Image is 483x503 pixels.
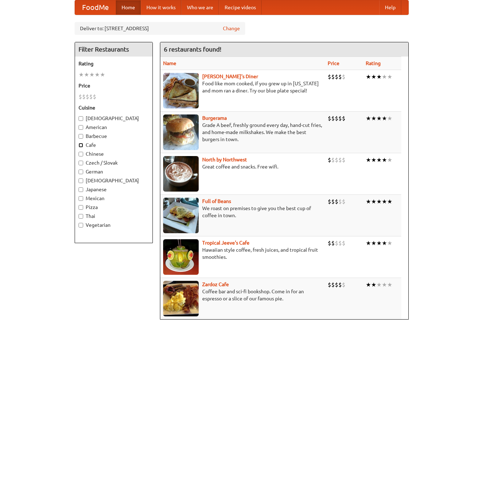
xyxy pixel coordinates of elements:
[79,143,83,148] input: Cafe
[328,114,331,122] li: $
[79,150,149,157] label: Chinese
[331,114,335,122] li: $
[75,22,245,35] div: Deliver to: [STREET_ADDRESS]
[202,157,247,162] a: North by Northwest
[328,239,331,247] li: $
[79,187,83,192] input: Japanese
[338,73,342,81] li: $
[342,73,345,81] li: $
[79,82,149,89] h5: Price
[219,0,262,15] a: Recipe videos
[335,198,338,205] li: $
[331,281,335,289] li: $
[338,198,342,205] li: $
[202,115,227,121] a: Burgerama
[164,46,221,53] ng-pluralize: 6 restaurants found!
[371,156,376,164] li: ★
[79,196,83,201] input: Mexican
[79,214,83,219] input: Thai
[79,93,82,101] li: $
[371,114,376,122] li: ★
[366,156,371,164] li: ★
[163,205,322,219] p: We roast on premises to give you the best cup of coffee in town.
[338,239,342,247] li: $
[342,239,345,247] li: $
[335,281,338,289] li: $
[141,0,181,15] a: How it works
[79,133,149,140] label: Barbecue
[382,73,387,81] li: ★
[366,114,371,122] li: ★
[163,122,322,143] p: Grade A beef, freshly ground every day, hand-cut fries, and home-made milkshakes. We make the bes...
[371,281,376,289] li: ★
[202,74,258,79] a: [PERSON_NAME]'s Diner
[93,93,96,101] li: $
[79,116,83,121] input: [DEMOGRAPHIC_DATA]
[79,115,149,122] label: [DEMOGRAPHIC_DATA]
[366,281,371,289] li: ★
[382,281,387,289] li: ★
[79,161,83,165] input: Czech / Slovak
[342,156,345,164] li: $
[376,114,382,122] li: ★
[79,159,149,166] label: Czech / Slovak
[376,156,382,164] li: ★
[79,134,83,139] input: Barbecue
[202,282,229,287] a: Zardoz Cafe
[379,0,401,15] a: Help
[338,114,342,122] li: $
[163,60,176,66] a: Name
[342,281,345,289] li: $
[387,156,392,164] li: ★
[342,114,345,122] li: $
[79,204,149,211] label: Pizza
[79,141,149,149] label: Cafe
[328,281,331,289] li: $
[338,281,342,289] li: $
[387,198,392,205] li: ★
[79,60,149,67] h5: Rating
[181,0,219,15] a: Who we are
[387,114,392,122] li: ★
[223,25,240,32] a: Change
[163,114,199,150] img: burgerama.jpg
[163,80,322,94] p: Food like mom cooked, if you grew up in [US_STATE] and mom ran a diner. Try our blue plate special!
[79,205,83,210] input: Pizza
[387,73,392,81] li: ★
[163,288,322,302] p: Coffee bar and sci-fi bookshop. Come in for an espresso or a slice of our famous pie.
[376,281,382,289] li: ★
[79,177,149,184] label: [DEMOGRAPHIC_DATA]
[116,0,141,15] a: Home
[387,281,392,289] li: ★
[75,42,152,57] h4: Filter Restaurants
[79,104,149,111] h5: Cuisine
[163,156,199,192] img: north.jpg
[331,198,335,205] li: $
[328,73,331,81] li: $
[382,114,387,122] li: ★
[328,198,331,205] li: $
[366,198,371,205] li: ★
[79,213,149,220] label: Thai
[163,239,199,275] img: jeeves.jpg
[331,239,335,247] li: $
[202,198,231,204] a: Full of Beans
[86,93,89,101] li: $
[202,240,249,246] b: Tropical Jeeve's Cafe
[335,73,338,81] li: $
[328,156,331,164] li: $
[79,221,149,229] label: Vegetarian
[79,195,149,202] label: Mexican
[163,198,199,233] img: beans.jpg
[376,73,382,81] li: ★
[328,60,339,66] a: Price
[366,73,371,81] li: ★
[366,60,381,66] a: Rating
[79,178,83,183] input: [DEMOGRAPHIC_DATA]
[371,239,376,247] li: ★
